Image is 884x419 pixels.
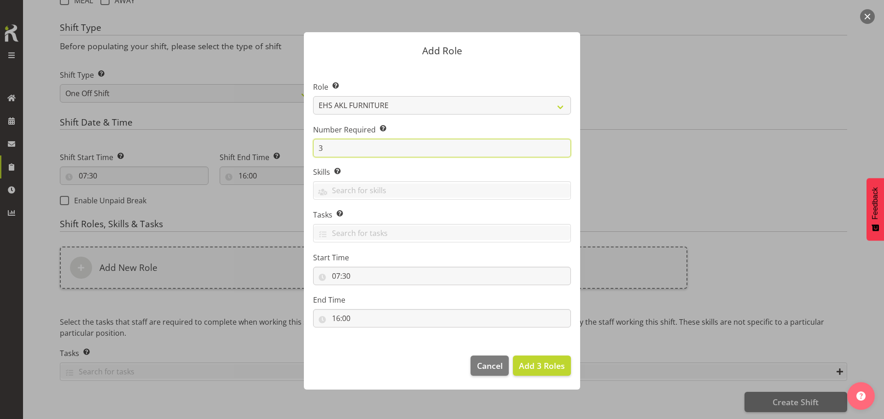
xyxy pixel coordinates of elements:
input: Search for skills [314,184,570,198]
label: Start Time [313,252,571,263]
span: Cancel [477,360,503,372]
p: Add Role [313,46,571,56]
button: Add 3 Roles [513,356,571,376]
span: Feedback [871,187,879,219]
button: Feedback - Show survey [867,178,884,241]
input: Click to select... [313,309,571,327]
img: help-xxl-2.png [856,391,866,401]
label: End Time [313,294,571,305]
label: Role [313,81,571,92]
label: Skills [313,166,571,178]
input: Search for tasks [314,226,570,240]
span: Add 3 Roles [519,360,565,371]
button: Cancel [471,356,508,376]
label: Number Required [313,124,571,135]
label: Tasks [313,209,571,220]
input: Click to select... [313,267,571,285]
